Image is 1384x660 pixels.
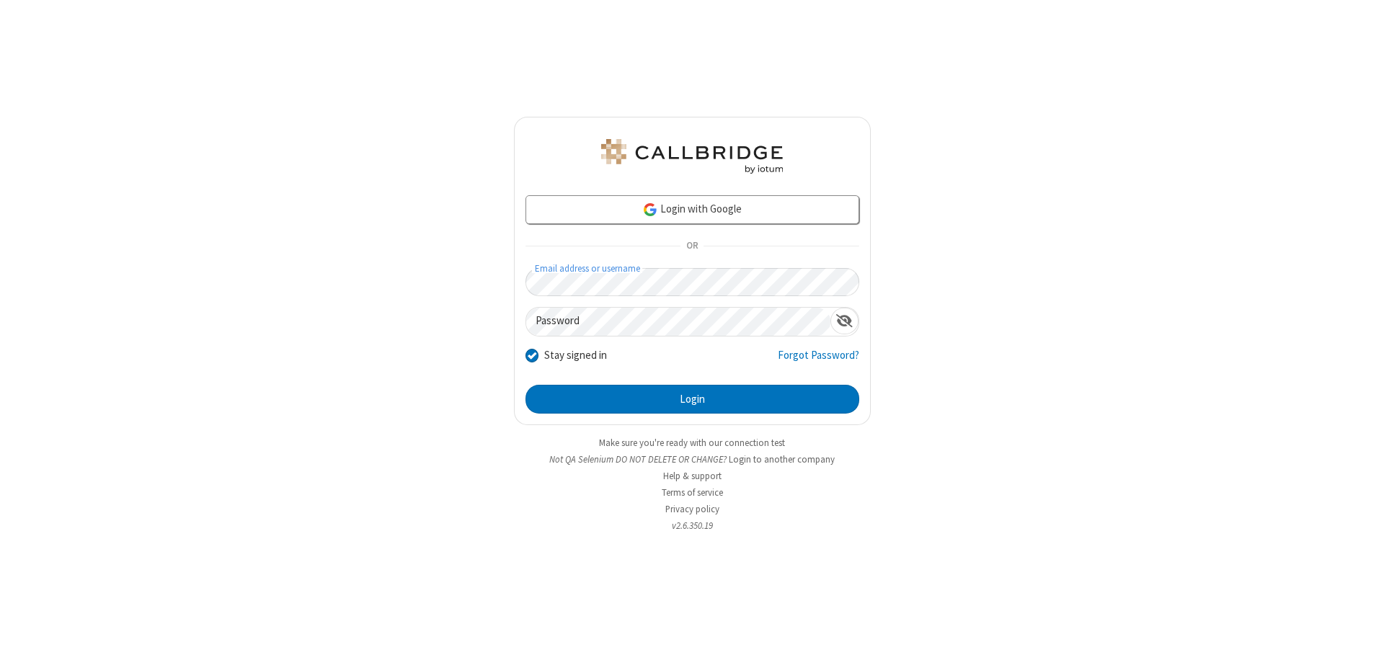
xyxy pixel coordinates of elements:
a: Login with Google [525,195,859,224]
span: OR [680,236,704,257]
div: Show password [830,308,859,334]
input: Password [526,308,830,336]
a: Make sure you're ready with our connection test [599,437,785,449]
a: Privacy policy [665,503,719,515]
a: Help & support [663,470,722,482]
a: Forgot Password? [778,347,859,375]
img: QA Selenium DO NOT DELETE OR CHANGE [598,139,786,174]
img: google-icon.png [642,202,658,218]
label: Stay signed in [544,347,607,364]
li: Not QA Selenium DO NOT DELETE OR CHANGE? [514,452,871,466]
a: Terms of service [662,486,723,499]
button: Login [525,385,859,414]
button: Login to another company [729,452,835,466]
input: Email address or username [525,268,859,296]
li: v2.6.350.19 [514,519,871,532]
